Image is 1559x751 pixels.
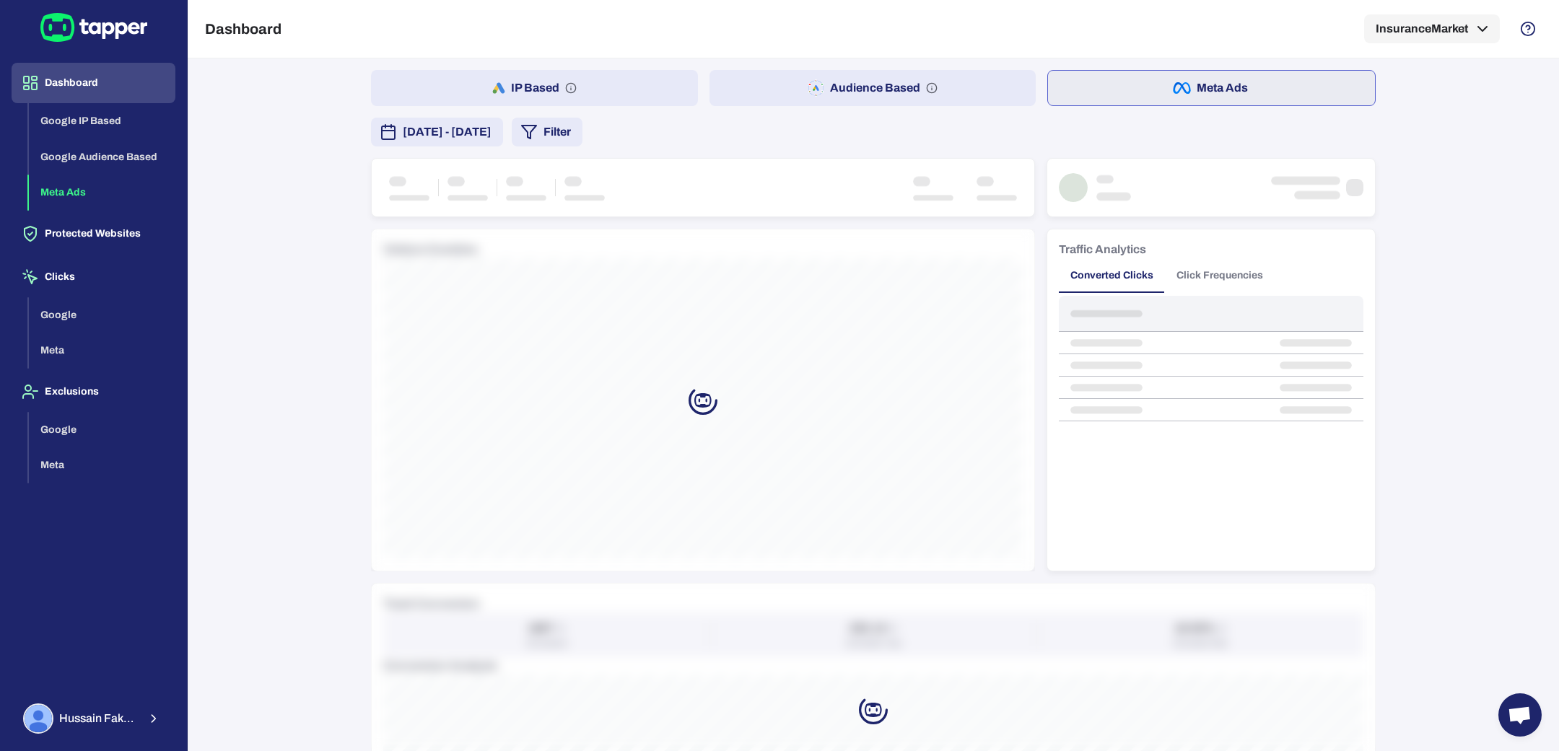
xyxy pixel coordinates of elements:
button: Meta Ads [29,175,175,211]
svg: IP based: Search, Display, and Shopping. [565,82,577,94]
a: Google [29,422,175,434]
a: Exclusions [12,385,175,397]
a: Meta [29,458,175,470]
a: Meta [29,343,175,356]
button: Filter [512,118,582,146]
button: Audience Based [709,70,1036,106]
button: InsuranceMarket [1364,14,1500,43]
svg: Audience based: Search, Display, Shopping, Video Performance Max, Demand Generation [926,82,938,94]
button: Clicks [12,257,175,297]
button: Hussain FakhruddinHussain Fakhruddin [12,698,175,739]
button: IP Based [371,70,698,106]
span: Hussain Fakhruddin [59,711,138,726]
button: Google IP Based [29,103,175,139]
button: Exclusions [12,372,175,412]
a: Open chat [1498,693,1542,737]
a: Google Audience Based [29,149,175,162]
button: Meta [29,333,175,369]
button: Google Audience Based [29,139,175,175]
a: Dashboard [12,76,175,88]
button: Google [29,297,175,333]
button: [DATE] - [DATE] [371,118,503,146]
a: Protected Websites [12,227,175,239]
h5: Dashboard [205,20,281,38]
a: Google IP Based [29,114,175,126]
button: Meta [29,447,175,483]
button: Click Frequencies [1165,258,1275,293]
button: Protected Websites [12,214,175,254]
a: Clicks [12,270,175,282]
img: Hussain Fakhruddin [25,705,52,732]
a: Google [29,307,175,320]
span: [DATE] - [DATE] [403,123,492,141]
button: Google [29,412,175,448]
button: Converted Clicks [1059,258,1165,293]
button: Meta Ads [1047,70,1376,106]
a: Meta Ads [29,185,175,198]
h6: Traffic Analytics [1059,241,1146,258]
button: Dashboard [12,63,175,103]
